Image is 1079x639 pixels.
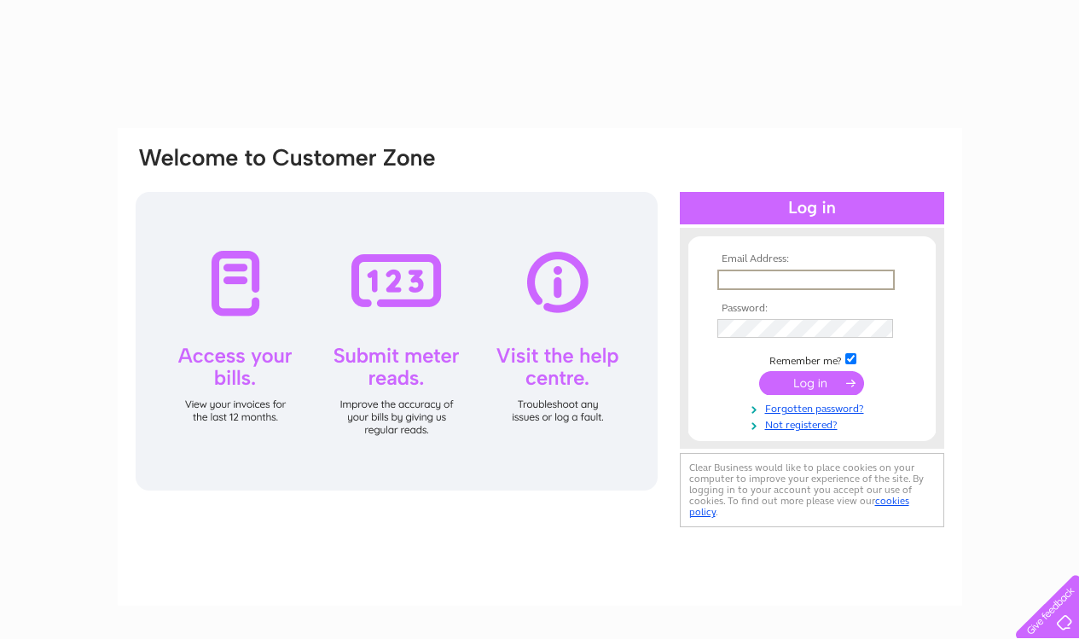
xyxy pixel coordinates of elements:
th: Password: [713,303,911,315]
input: Submit [759,371,864,395]
a: Forgotten password? [717,399,911,415]
th: Email Address: [713,253,911,265]
a: Not registered? [717,415,911,432]
a: cookies policy [689,495,909,518]
div: Clear Business would like to place cookies on your computer to improve your experience of the sit... [680,453,944,527]
td: Remember me? [713,351,911,368]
